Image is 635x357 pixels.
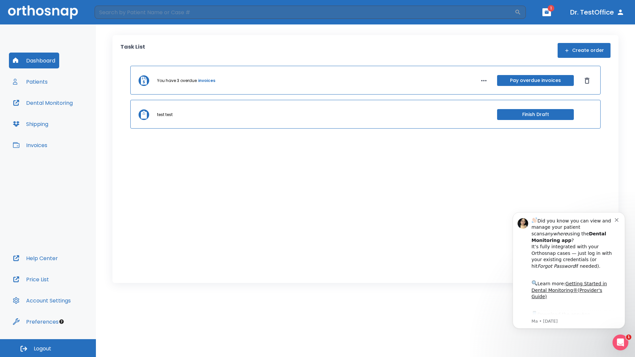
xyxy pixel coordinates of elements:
[29,109,88,121] a: App Store
[497,109,574,120] button: Finish Draft
[157,78,197,84] p: You have 3 overdue
[613,335,628,350] iframe: Intercom live chat
[59,319,64,325] div: Tooltip anchor
[497,75,574,86] button: Pay overdue invoices
[112,14,117,20] button: Dismiss notification
[9,137,51,153] button: Invoices
[582,75,592,86] button: Dismiss
[29,116,112,122] p: Message from Ma, sent 2w ago
[157,112,173,118] p: test test
[568,6,627,18] button: Dr. TestOffice
[34,345,51,352] span: Logout
[8,5,78,19] img: Orthosnap
[9,293,75,308] button: Account Settings
[9,250,62,266] button: Help Center
[198,78,215,84] a: invoices
[9,314,63,330] button: Preferences
[9,95,77,111] button: Dental Monitoring
[29,108,112,141] div: Download the app: | ​ Let us know if you need help getting started!
[9,74,52,90] button: Patients
[120,43,145,58] p: Task List
[9,53,59,68] button: Dashboard
[558,43,611,58] button: Create order
[9,271,53,287] button: Price List
[9,116,52,132] button: Shipping
[503,202,635,339] iframe: Intercom notifications message
[548,5,554,12] span: 1
[626,335,631,340] span: 1
[95,6,515,19] input: Search by Patient Name or Case #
